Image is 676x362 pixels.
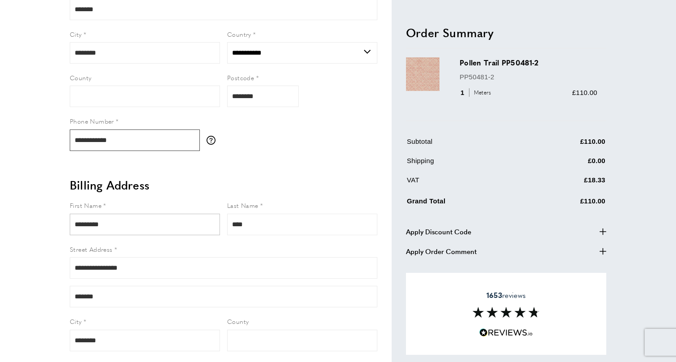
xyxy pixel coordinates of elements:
span: Country [227,30,251,39]
td: £110.00 [528,194,606,213]
td: VAT [407,174,527,192]
h2: Billing Address [70,177,377,193]
h3: Pollen Trail PP50481-2 [460,57,597,68]
span: Street Address [70,245,113,254]
span: County [70,73,91,82]
span: reviews [486,290,526,299]
span: Apply Order Comment [406,246,477,256]
span: £110.00 [572,88,597,96]
span: City [70,317,82,326]
td: £18.33 [528,174,606,192]
span: Meters [469,88,494,97]
h2: Order Summary [406,24,606,40]
strong: 1653 [486,289,502,300]
img: Reviews section [473,307,540,318]
span: First Name [70,201,101,210]
img: Pollen Trail PP50481-2 [406,57,439,91]
td: £110.00 [528,136,606,153]
td: £0.00 [528,155,606,172]
img: Reviews.io 5 stars [479,328,533,337]
span: Apply Discount Code [406,226,471,237]
span: Postcode [227,73,254,82]
span: Last Name [227,201,258,210]
div: 1 [460,87,494,98]
td: Grand Total [407,194,527,213]
td: Shipping [407,155,527,172]
td: Subtotal [407,136,527,153]
p: PP50481-2 [460,71,597,82]
span: County [227,317,249,326]
button: More information [207,136,220,145]
span: Phone Number [70,116,114,125]
span: City [70,30,82,39]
